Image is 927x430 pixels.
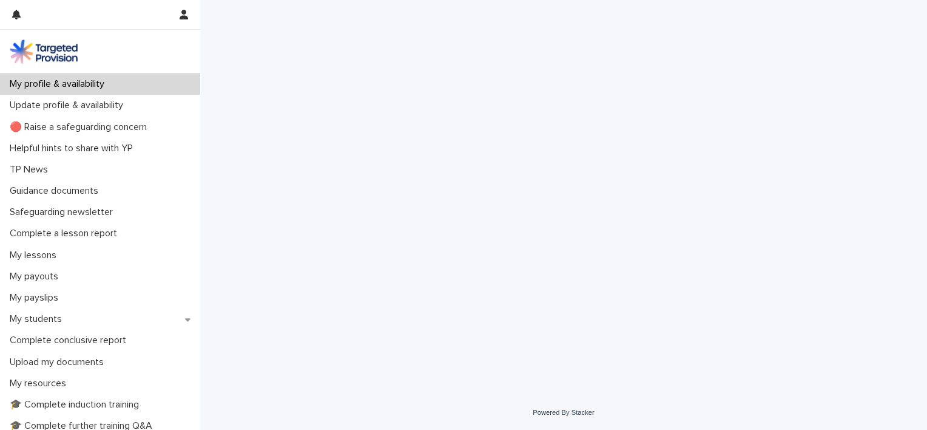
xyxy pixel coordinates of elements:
[5,250,66,261] p: My lessons
[5,271,68,282] p: My payouts
[5,335,136,346] p: Complete conclusive report
[5,357,113,368] p: Upload my documents
[5,164,58,176] p: TP News
[5,378,76,389] p: My resources
[5,121,157,133] p: 🔴 Raise a safeguarding concern
[5,313,72,325] p: My students
[5,228,127,239] p: Complete a lesson report
[5,399,149,411] p: 🎓 Complete induction training
[5,78,114,90] p: My profile & availability
[5,292,68,304] p: My payslips
[533,409,594,416] a: Powered By Stacker
[10,39,78,64] img: M5nRWzHhSzIhMunXDL62
[5,206,123,218] p: Safeguarding newsletter
[5,143,143,154] p: Helpful hints to share with YP
[5,185,108,197] p: Guidance documents
[5,100,133,111] p: Update profile & availability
